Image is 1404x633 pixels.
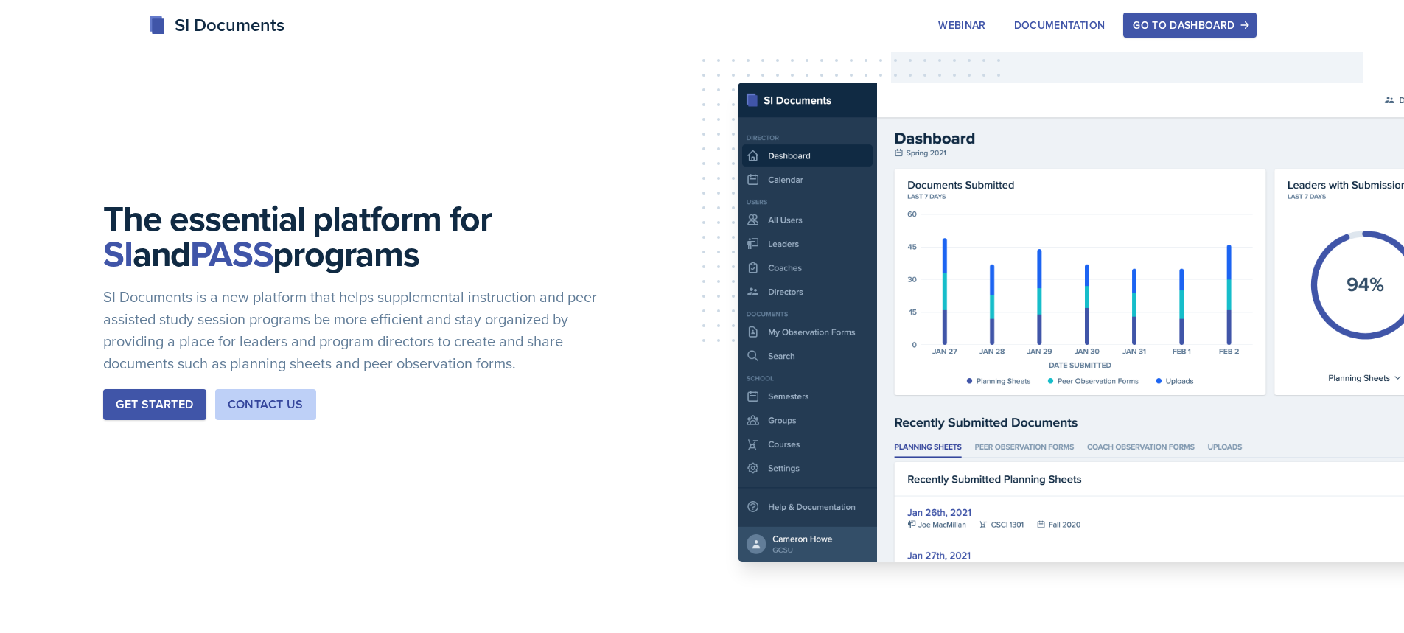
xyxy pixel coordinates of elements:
[1133,19,1246,31] div: Go to Dashboard
[228,396,304,413] div: Contact Us
[1123,13,1256,38] button: Go to Dashboard
[929,13,995,38] button: Webinar
[938,19,985,31] div: Webinar
[215,389,316,420] button: Contact Us
[148,12,284,38] div: SI Documents
[1005,13,1115,38] button: Documentation
[1014,19,1106,31] div: Documentation
[103,389,206,420] button: Get Started
[116,396,193,413] div: Get Started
